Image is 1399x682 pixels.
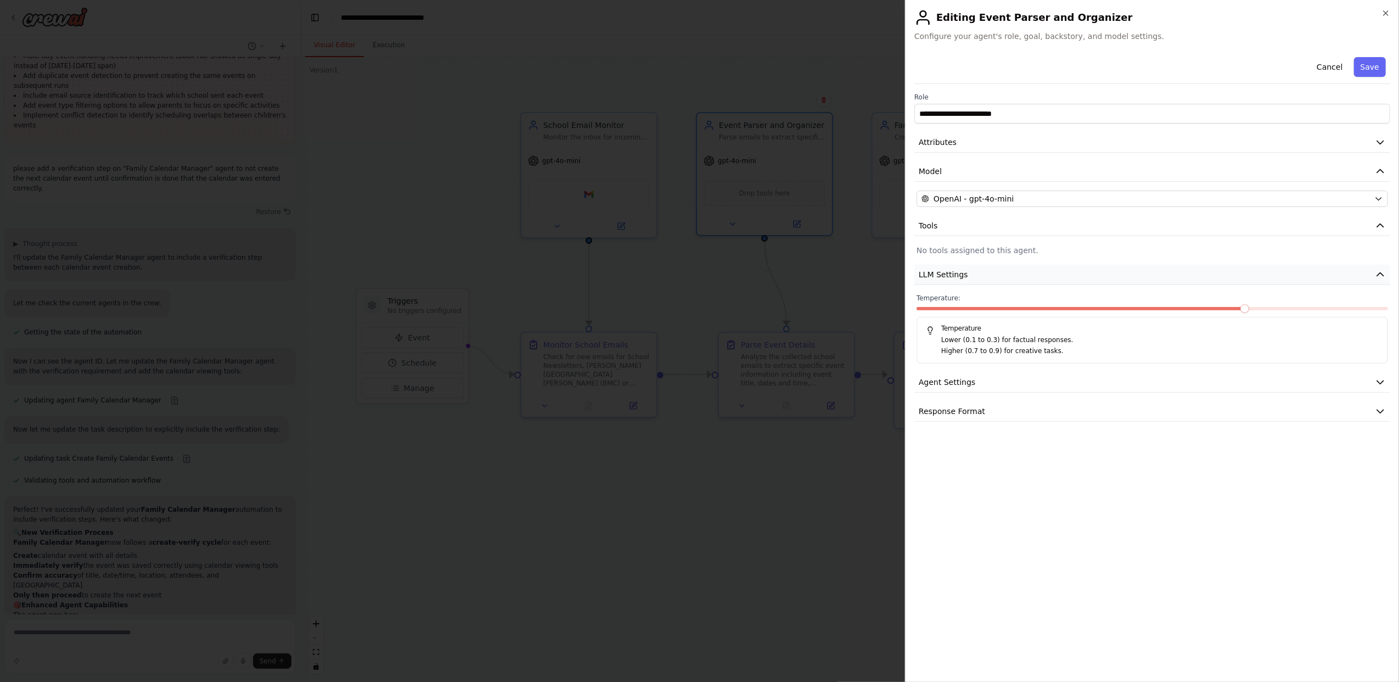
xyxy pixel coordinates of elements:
button: OpenAI - gpt-4o-mini [917,191,1388,207]
button: Cancel [1310,57,1349,77]
span: OpenAI - gpt-4o-mini [934,193,1014,204]
span: Tools [919,220,938,231]
label: Role [914,93,1390,102]
p: Lower (0.1 to 0.3) for factual responses. [941,335,1379,346]
button: Response Format [914,401,1390,422]
button: Model [914,161,1390,182]
button: Agent Settings [914,372,1390,393]
h2: Editing Event Parser and Organizer [914,9,1390,26]
button: Attributes [914,132,1390,153]
h5: Temperature [926,324,1379,333]
span: Model [919,166,942,177]
span: Agent Settings [919,377,975,388]
span: Configure your agent's role, goal, backstory, and model settings. [914,31,1390,42]
p: Higher (0.7 to 0.9) for creative tasks. [941,346,1379,357]
span: Response Format [919,406,985,417]
button: LLM Settings [914,265,1390,285]
button: Tools [914,216,1390,236]
span: Attributes [919,137,957,148]
p: No tools assigned to this agent. [917,245,1388,256]
span: Temperature: [917,294,960,303]
button: Save [1354,57,1386,77]
span: LLM Settings [919,269,968,280]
